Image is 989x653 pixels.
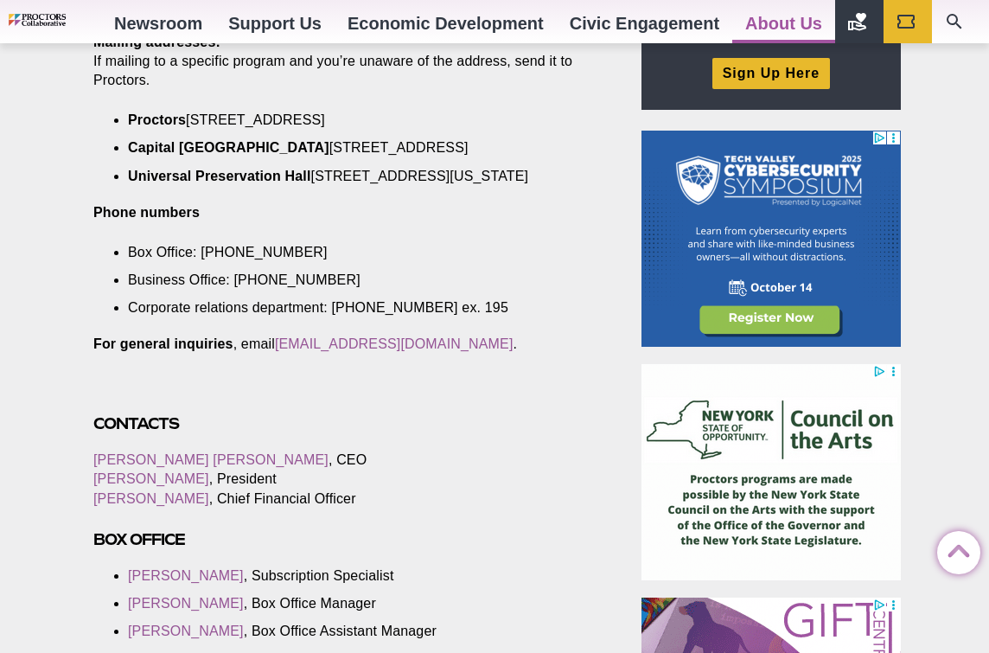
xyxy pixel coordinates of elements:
li: Business Office: [PHONE_NUMBER] [128,271,576,290]
a: Back to Top [937,532,972,567]
p: , email . [93,335,602,354]
li: , Subscription Specialist [128,567,576,586]
a: [EMAIL_ADDRESS][DOMAIN_NAME] [275,336,514,351]
strong: Capital [GEOGRAPHIC_DATA] [128,140,329,155]
li: , Box Office Assistant Manager [128,622,576,641]
a: [PERSON_NAME] [93,491,209,506]
iframe: Advertisement [641,131,901,347]
a: [PERSON_NAME] [128,568,244,583]
a: [PERSON_NAME] [128,624,244,638]
li: Corporate relations department: [PHONE_NUMBER] ex. 195 [128,298,576,317]
h3: Box Office [93,529,602,549]
li: , Box Office Manager [128,594,576,613]
iframe: Advertisement [641,364,901,580]
h3: Contacts [93,413,602,433]
li: [STREET_ADDRESS] [128,111,576,130]
p: , CEO , President , Chief Financial Officer [93,451,602,508]
li: Box Office: [PHONE_NUMBER] [128,243,576,262]
img: Proctors logo [9,14,101,26]
a: Sign Up Here [712,58,830,88]
a: [PERSON_NAME] [128,596,244,611]
strong: Proctors [128,112,186,127]
a: [PERSON_NAME] [PERSON_NAME] [93,452,329,467]
p: If mailing to a specific program and you’re unaware of the address, send it to Proctors. [93,33,602,90]
li: [STREET_ADDRESS][US_STATE] [128,167,576,186]
li: [STREET_ADDRESS] [128,138,576,157]
b: Phone numbers [93,205,200,220]
strong: Universal Preservation Hall [128,169,311,183]
a: [PERSON_NAME] [93,471,209,486]
strong: For general inquiries [93,336,233,351]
